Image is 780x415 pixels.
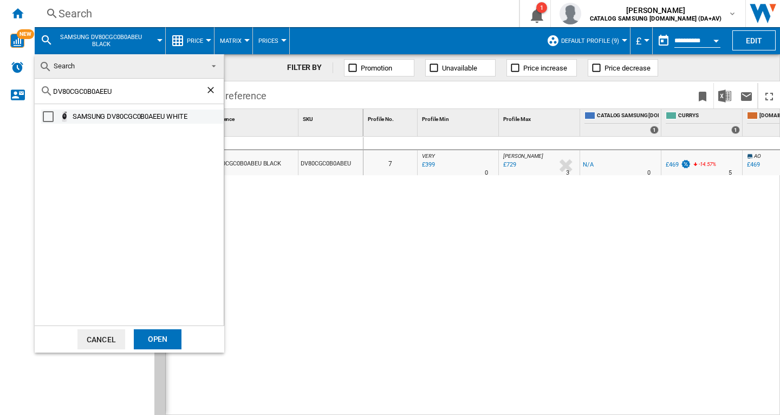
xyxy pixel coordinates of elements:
[53,87,205,95] input: Search Reference
[54,62,75,70] span: Search
[43,111,59,122] md-checkbox: Select
[77,329,125,349] button: Cancel
[73,111,222,122] div: SAMSUNG DV80CGC0B0AEEU WHITE
[205,85,218,98] ng-md-icon: Clear search
[134,329,181,349] div: Open
[59,111,70,122] img: uk-dv5000c-476541-dv80cgc0b0aeeu-538070144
